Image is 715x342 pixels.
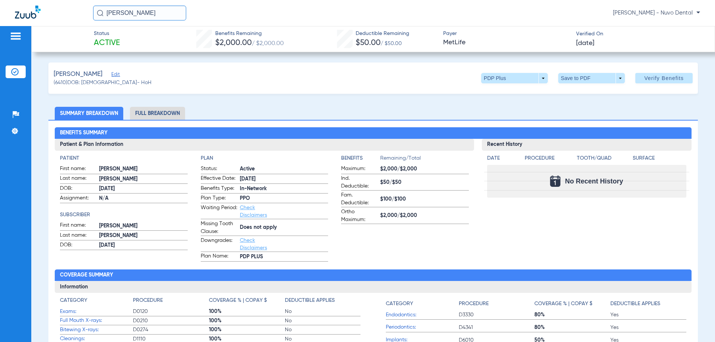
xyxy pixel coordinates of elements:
span: In-Network [240,185,328,193]
span: Bitewing X-rays: [60,326,133,334]
span: DOB: [60,185,96,194]
span: Periodontics: [386,323,459,331]
app-breakdown-title: Benefits [341,154,380,165]
span: Fam. Deductible: [341,191,378,207]
span: Full Mouth X-rays: [60,317,133,325]
input: Search for patients [93,6,186,20]
span: Benefits Remaining [215,30,284,38]
span: D4341 [459,324,535,331]
h4: Benefits [341,154,380,162]
span: / $50.00 [381,41,402,46]
img: Calendar [550,176,560,187]
span: Assignment: [60,194,96,203]
app-breakdown-title: Surface [633,154,686,165]
span: Remaining/Total [380,154,468,165]
span: [PERSON_NAME] [99,165,187,173]
button: Save to PDF [558,73,625,83]
h3: Recent History [482,139,692,151]
span: Yes [610,324,686,331]
span: Yes [610,311,686,319]
span: Effective Date: [201,175,237,183]
span: $2,000/$2,000 [380,212,468,220]
h4: Patient [60,154,187,162]
span: No [285,317,361,325]
span: Verified On [576,30,703,38]
span: 80% [534,311,610,319]
h4: Tooth/Quad [577,154,630,162]
span: [DATE] [99,242,187,249]
span: $50.00 [356,39,381,47]
span: Ind. Deductible: [341,175,378,190]
span: (6410) DOB: [DEMOGRAPHIC_DATA] - HoH [54,79,152,87]
app-breakdown-title: Tooth/Quad [577,154,630,165]
h4: Procedure [459,300,489,308]
span: Status: [201,165,237,174]
span: No Recent History [565,178,623,185]
h4: Category [60,297,87,304]
span: MetLife [443,38,570,47]
a: Check Disclaimers [240,238,267,250]
span: Does not apply [240,224,328,231]
span: D0210 [133,317,209,325]
span: Plan Name: [201,252,237,261]
span: D0120 [133,308,209,315]
h4: Subscriber [60,211,187,219]
span: Waiting Period: [201,204,237,219]
app-breakdown-title: Category [386,297,459,310]
h3: Patient & Plan Information [55,139,474,151]
span: Edit [111,72,118,79]
img: Search Icon [97,10,104,16]
h4: Surface [633,154,686,162]
span: [PERSON_NAME] [99,175,187,183]
button: PDP Plus [481,73,548,83]
a: Check Disclaimers [240,205,267,218]
span: D3330 [459,311,535,319]
span: $50/$50 [380,179,468,186]
div: Chat Widget [678,306,715,342]
app-breakdown-title: Procedure [459,297,535,310]
h4: Deductible Applies [610,300,660,308]
span: Active [240,165,328,173]
span: 100% [209,317,285,325]
button: Verify Benefits [635,73,693,83]
span: / $2,000.00 [252,41,284,47]
img: Zuub Logo [15,6,41,19]
span: 100% [209,326,285,333]
span: 80% [534,324,610,331]
span: $2,000/$2,000 [380,165,468,173]
h4: Coverage % | Copay $ [209,297,267,304]
span: No [285,326,361,333]
span: Status [94,30,120,38]
h3: Information [55,281,691,293]
span: N/A [99,195,187,202]
span: PPO [240,195,328,202]
span: [DATE] [240,175,328,183]
app-breakdown-title: Category [60,297,133,307]
app-breakdown-title: Date [487,154,518,165]
span: [PERSON_NAME] [54,70,102,79]
app-breakdown-title: Coverage % | Copay $ [534,297,610,310]
span: Active [94,38,120,48]
span: First name: [60,165,96,174]
span: DOB: [60,241,96,250]
span: [DATE] [99,185,187,193]
span: Benefits Type: [201,185,237,194]
li: Summary Breakdown [55,107,123,120]
span: Last name: [60,231,96,240]
span: Exams: [60,308,133,316]
span: [PERSON_NAME] [99,222,187,230]
h4: Date [487,154,518,162]
h4: Coverage % | Copay $ [534,300,592,308]
li: Full Breakdown [130,107,185,120]
h2: Benefits Summary [55,127,691,139]
app-breakdown-title: Deductible Applies [610,297,686,310]
span: Ortho Maximum: [341,208,378,224]
app-breakdown-title: Procedure [133,297,209,307]
span: [PERSON_NAME] - Nuvo Dental [613,9,700,17]
h2: Coverage Summary [55,269,691,281]
span: Last name: [60,175,96,183]
span: PDP PLUS [240,253,328,261]
span: Downgrades: [201,237,237,252]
